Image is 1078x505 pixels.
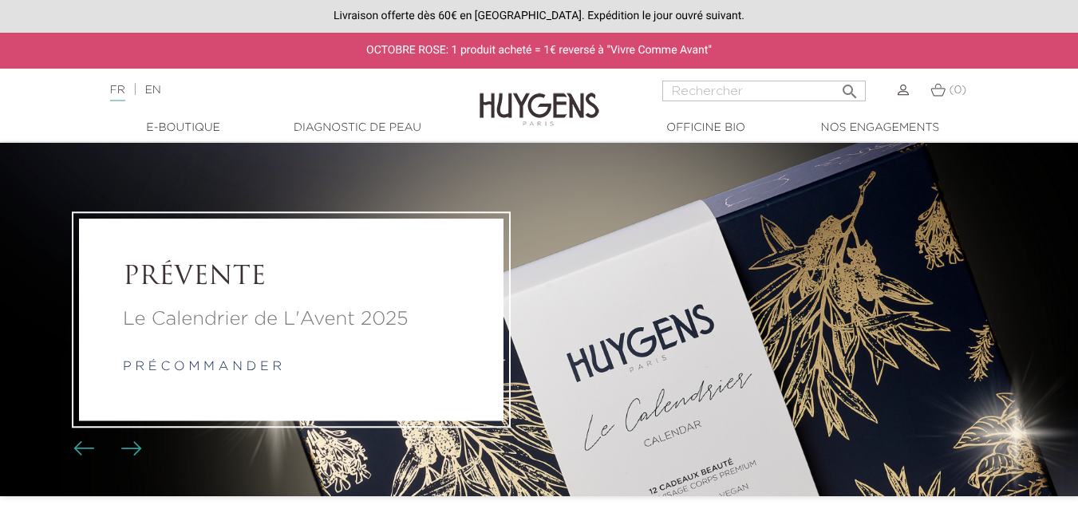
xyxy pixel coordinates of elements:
a: EN [144,85,160,96]
a: Diagnostic de peau [278,120,437,136]
a: Officine Bio [626,120,786,136]
span: (0) [949,85,966,96]
a: Nos engagements [800,120,960,136]
a: FR [110,85,125,101]
a: E-Boutique [104,120,263,136]
a: PRÉVENTE [123,262,460,293]
div: | [102,81,437,100]
div: Boutons du carrousel [80,437,132,461]
a: Le Calendrier de L'Avent 2025 [123,305,460,333]
img: Huygens [480,67,599,128]
button:  [835,76,864,97]
a: p r é c o m m a n d e r [123,361,282,373]
i:  [840,77,859,97]
input: Rechercher [662,81,866,101]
